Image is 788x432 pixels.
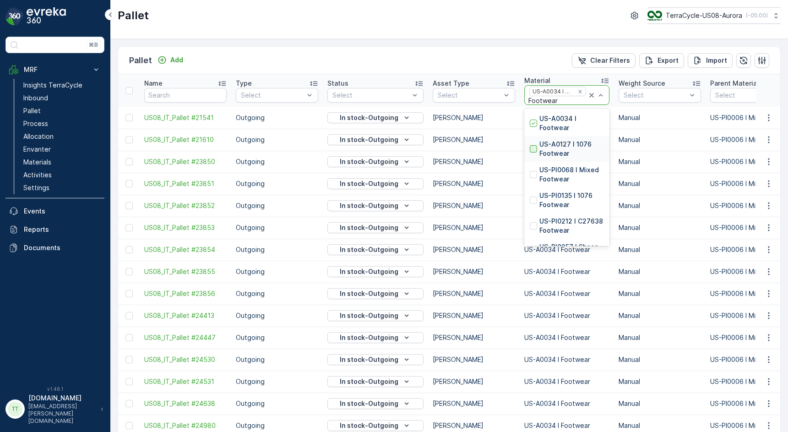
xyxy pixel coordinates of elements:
[428,305,520,327] td: [PERSON_NAME]
[340,201,398,210] p: In stock-Outgoing
[614,349,706,371] td: Manual
[125,268,133,275] div: Toggle Row Selected
[647,11,662,21] img: image_ci7OI47.png
[144,223,227,232] a: US08_IT_Pallet #23853
[144,157,227,166] span: US08_IT_Pallet #23850
[5,60,104,79] button: MRF
[520,393,614,415] td: US-A0034 I Footwear
[619,79,665,88] p: Weight Source
[20,169,104,181] a: Activities
[706,56,727,65] p: Import
[231,195,323,217] td: Outgoing
[340,355,398,364] p: In stock-Outgoing
[539,114,604,132] p: US-A0034 I Footwear
[327,79,348,88] p: Status
[144,88,227,103] input: Search
[614,305,706,327] td: Manual
[144,267,227,276] a: US08_IT_Pallet #23855
[144,421,227,430] a: US08_IT_Pallet #24980
[428,195,520,217] td: [PERSON_NAME]
[520,217,614,239] td: US-A0034 I Footwear
[614,261,706,283] td: Manual
[5,220,104,239] a: Reports
[530,87,574,96] div: US-A0034 I Footwear
[327,332,424,343] button: In stock-Outgoing
[231,129,323,151] td: Outgoing
[231,283,323,305] td: Outgoing
[231,107,323,129] td: Outgoing
[20,104,104,117] a: Pallet
[520,129,614,151] td: US-A0034 I Footwear
[614,195,706,217] td: Manual
[144,245,227,254] a: US08_IT_Pallet #23854
[125,290,133,297] div: Toggle Row Selected
[590,56,630,65] p: Clear Filters
[327,310,424,321] button: In stock-Outgoing
[23,106,41,115] p: Pallet
[614,129,706,151] td: Manual
[428,371,520,393] td: [PERSON_NAME]
[614,283,706,305] td: Manual
[428,217,520,239] td: [PERSON_NAME]
[231,261,323,283] td: Outgoing
[23,183,49,192] p: Settings
[438,91,501,100] p: Select
[327,354,424,365] button: In stock-Outgoing
[144,333,227,342] span: US08_IT_Pallet #24447
[24,243,101,252] p: Documents
[340,113,398,122] p: In stock-Outgoing
[647,7,781,24] button: TerraCycle-US08-Aurora(-05:00)
[125,378,133,385] div: Toggle Row Selected
[20,181,104,194] a: Settings
[23,145,51,154] p: Envanter
[428,349,520,371] td: [PERSON_NAME]
[24,207,101,216] p: Events
[23,132,54,141] p: Allocation
[125,312,133,319] div: Toggle Row Selected
[236,79,252,88] p: Type
[144,113,227,122] span: US08_IT_Pallet #21541
[327,244,424,255] button: In stock-Outgoing
[614,327,706,349] td: Manual
[327,288,424,299] button: In stock-Outgoing
[231,239,323,261] td: Outgoing
[340,289,398,298] p: In stock-Outgoing
[144,135,227,144] a: US08_IT_Pallet #21610
[520,107,614,129] td: US-A0034 I Footwear
[520,349,614,371] td: US-A0034 I Footwear
[614,217,706,239] td: Manual
[520,327,614,349] td: US-A0034 I Footwear
[332,91,409,100] p: Select
[125,246,133,253] div: Toggle Row Selected
[144,377,227,386] a: US08_IT_Pallet #24531
[428,283,520,305] td: [PERSON_NAME]
[125,356,133,363] div: Toggle Row Selected
[340,135,398,144] p: In stock-Outgoing
[614,393,706,415] td: Manual
[327,222,424,233] button: In stock-Outgoing
[23,93,48,103] p: Inbound
[428,129,520,151] td: [PERSON_NAME]
[125,224,133,231] div: Toggle Row Selected
[28,394,96,403] p: [DOMAIN_NAME]
[125,202,133,209] div: Toggle Row Selected
[327,266,424,277] button: In stock-Outgoing
[539,217,604,235] p: US-PI0212 I C27638 Footwear
[428,261,520,283] td: [PERSON_NAME]
[170,55,183,65] p: Add
[5,394,104,425] button: TT[DOMAIN_NAME][EMAIL_ADDRESS][PERSON_NAME][DOMAIN_NAME]
[5,202,104,220] a: Events
[5,239,104,257] a: Documents
[520,371,614,393] td: US-A0034 I Footwear
[24,65,86,74] p: MRF
[428,239,520,261] td: [PERSON_NAME]
[524,76,550,85] p: Material
[340,377,398,386] p: In stock-Outgoing
[144,201,227,210] span: US08_IT_Pallet #23852
[520,305,614,327] td: US-A0034 I Footwear
[340,179,398,188] p: In stock-Outgoing
[520,195,614,217] td: US-A0034 I Footwear
[624,91,687,100] p: Select
[231,349,323,371] td: Outgoing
